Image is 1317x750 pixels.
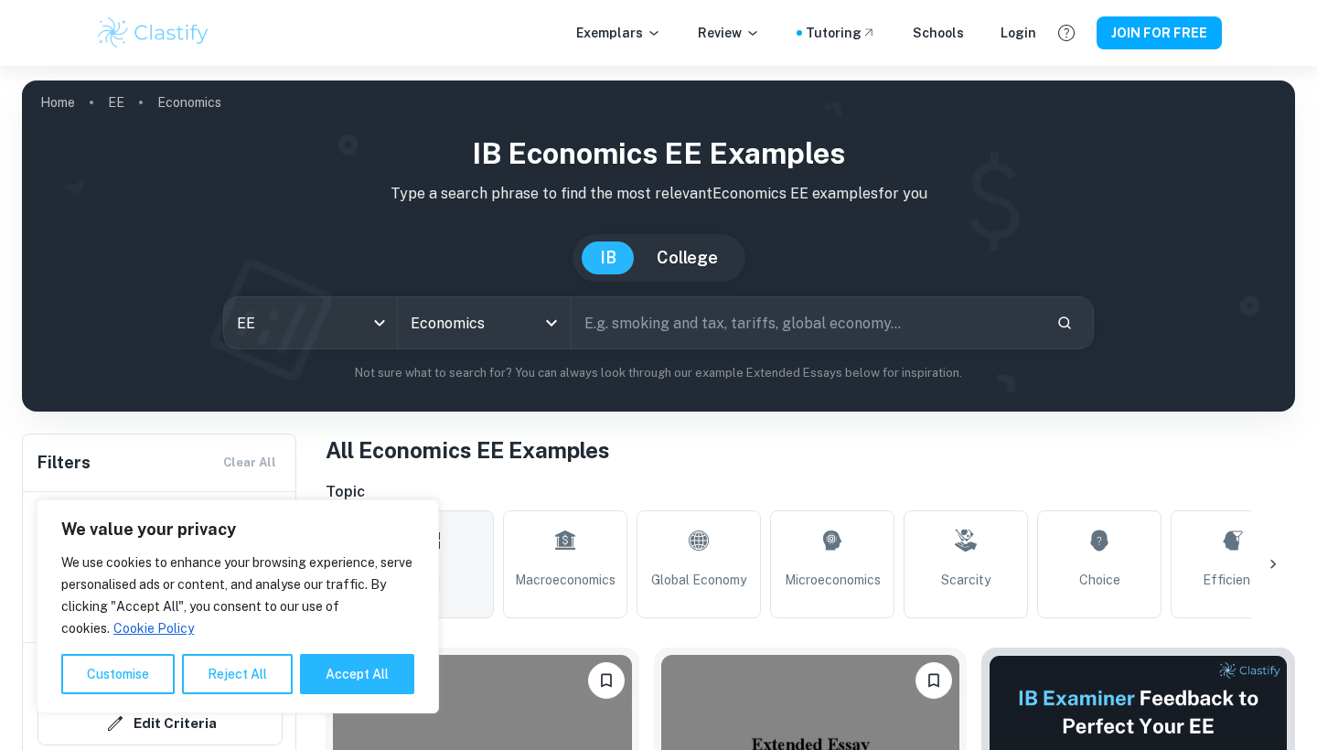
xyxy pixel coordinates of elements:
[108,90,124,115] a: EE
[515,570,616,590] span: Macroeconomics
[157,92,221,112] p: Economics
[698,23,760,43] p: Review
[651,570,746,590] span: Global Economy
[37,450,91,476] h6: Filters
[22,80,1295,412] img: profile cover
[95,15,211,51] img: Clastify logo
[37,364,1280,382] p: Not sure what to search for? You can always look through our example Extended Essays below for in...
[37,183,1280,205] p: Type a search phrase to find the most relevant Economics EE examples for you
[61,552,414,639] p: We use cookies to enhance your browsing experience, serve personalised ads or content, and analys...
[37,702,283,745] button: Edit Criteria
[588,662,625,699] button: Please log in to bookmark exemplars
[61,519,414,541] p: We value your privacy
[1049,307,1080,338] button: Search
[572,297,1042,348] input: E.g. smoking and tax, tariffs, global economy...
[37,499,439,713] div: We value your privacy
[941,570,990,590] span: Scarcity
[1097,16,1222,49] button: JOIN FOR FREE
[915,662,952,699] button: Please log in to bookmark exemplars
[806,23,876,43] a: Tutoring
[224,297,397,348] div: EE
[182,654,293,694] button: Reject All
[1079,570,1120,590] span: Choice
[913,23,964,43] a: Schools
[1203,570,1264,590] span: Efficiency
[61,654,175,694] button: Customise
[576,23,661,43] p: Exemplars
[1001,23,1036,43] a: Login
[300,654,414,694] button: Accept All
[40,90,75,115] a: Home
[37,132,1280,176] h1: IB Economics EE examples
[785,570,881,590] span: Microeconomics
[1051,17,1082,48] button: Help and Feedback
[326,434,1295,466] h1: All Economics EE Examples
[539,310,564,336] button: Open
[582,241,635,274] button: IB
[112,620,195,637] a: Cookie Policy
[638,241,736,274] button: College
[326,481,1295,503] h6: Topic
